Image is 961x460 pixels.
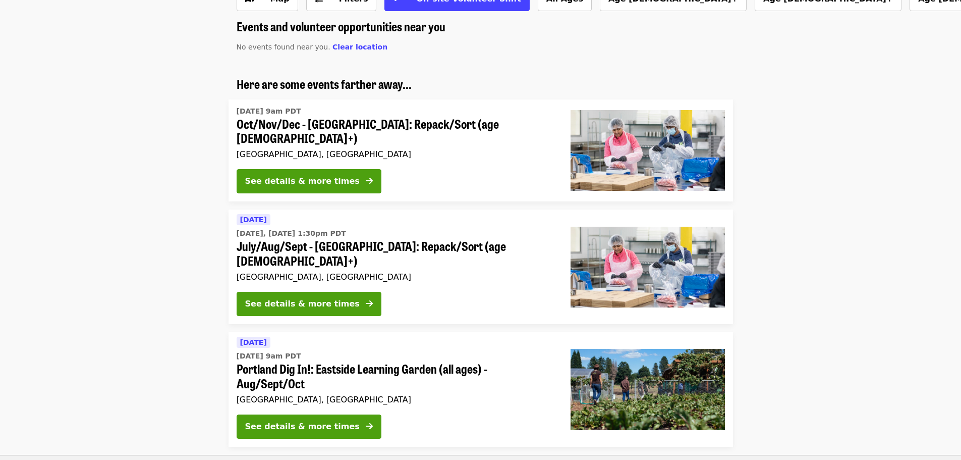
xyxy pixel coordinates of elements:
a: See details for "Oct/Nov/Dec - Beaverton: Repack/Sort (age 10+)" [229,99,733,202]
span: July/Aug/Sept - [GEOGRAPHIC_DATA]: Repack/Sort (age [DEMOGRAPHIC_DATA]+) [237,239,554,268]
span: No events found near you. [237,43,330,51]
i: arrow-right icon [366,176,373,186]
img: July/Aug/Sept - Beaverton: Repack/Sort (age 10+) organized by Oregon Food Bank [571,227,725,308]
i: arrow-right icon [366,422,373,431]
button: See details & more times [237,292,381,316]
button: Clear location [332,42,387,53]
span: Here are some events farther away... [237,75,412,92]
div: [GEOGRAPHIC_DATA], [GEOGRAPHIC_DATA] [237,395,554,404]
time: [DATE] 9am PDT [237,351,301,362]
div: See details & more times [245,298,360,310]
span: Oct/Nov/Dec - [GEOGRAPHIC_DATA]: Repack/Sort (age [DEMOGRAPHIC_DATA]+) [237,117,554,146]
div: See details & more times [245,421,360,433]
a: See details for "Portland Dig In!: Eastside Learning Garden (all ages) - Aug/Sept/Oct" [229,332,733,447]
div: [GEOGRAPHIC_DATA], [GEOGRAPHIC_DATA] [237,149,554,159]
span: Events and volunteer opportunities near you [237,17,445,35]
span: [DATE] [240,338,267,346]
time: [DATE], [DATE] 1:30pm PDT [237,228,346,239]
a: See details for "July/Aug/Sept - Beaverton: Repack/Sort (age 10+)" [229,210,733,324]
div: [GEOGRAPHIC_DATA], [GEOGRAPHIC_DATA] [237,272,554,282]
time: [DATE] 9am PDT [237,106,301,117]
button: See details & more times [237,169,381,193]
span: Clear location [332,43,387,51]
span: Portland Dig In!: Eastside Learning Garden (all ages) - Aug/Sept/Oct [237,362,554,391]
i: arrow-right icon [366,299,373,309]
span: [DATE] [240,216,267,224]
div: See details & more times [245,175,360,187]
button: See details & more times [237,415,381,439]
img: Oct/Nov/Dec - Beaverton: Repack/Sort (age 10+) organized by Oregon Food Bank [571,110,725,191]
img: Portland Dig In!: Eastside Learning Garden (all ages) - Aug/Sept/Oct organized by Oregon Food Bank [571,349,725,430]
